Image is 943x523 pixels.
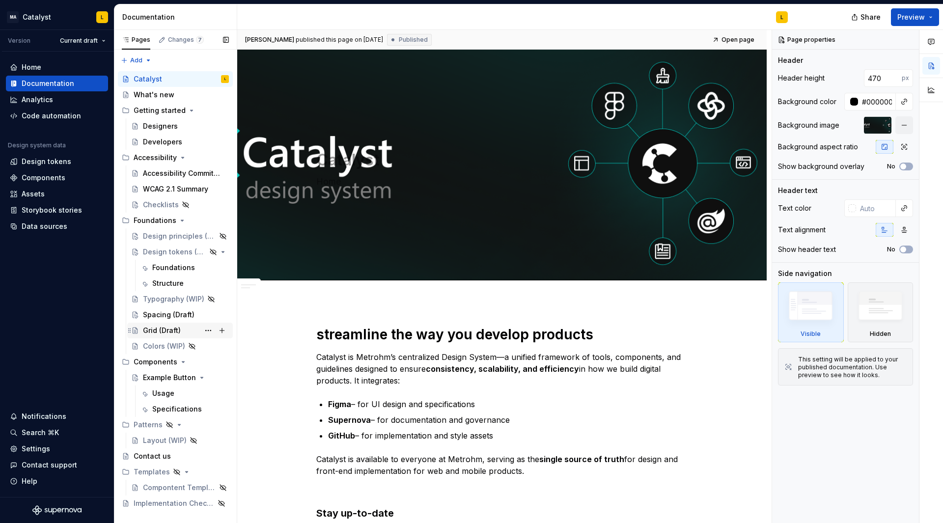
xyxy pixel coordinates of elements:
a: Data sources [6,219,108,234]
button: Contact support [6,457,108,473]
div: Show header text [778,245,836,254]
div: Foundations [152,263,195,273]
a: Settings [6,441,108,457]
div: Catalyst [23,12,51,22]
a: Spacing (Draft) [127,307,233,323]
span: Add [130,56,142,64]
a: Accessibility Commitment [127,165,233,181]
strong: GitHub [328,431,355,440]
div: Implementation Checklist [134,498,215,508]
p: – for documentation and governance [328,414,688,426]
a: Example Button [127,370,233,385]
div: Components [134,357,177,367]
div: Analytics [22,95,53,105]
div: Compontent Template [143,483,216,493]
div: MA [7,11,19,23]
a: Foundations [137,260,233,275]
div: Documentation [122,12,233,22]
a: Developers [127,134,233,150]
div: Version [8,37,30,45]
div: Developers [143,137,182,147]
p: px [902,74,909,82]
div: Changes [168,36,204,44]
strong: single source of truth [539,454,624,464]
span: Open page [721,36,754,44]
div: Storybook stories [22,205,82,215]
div: published this page on [DATE] [296,36,383,44]
a: Structure [137,275,233,291]
p: Catalyst is available to everyone at Metrohm, serving as the for design and front-end implementat... [316,453,688,477]
div: Pages [122,36,150,44]
p: – for implementation and style assets [328,430,688,441]
strong: Figma [328,399,351,409]
p: – for UI design and specifications [328,398,688,410]
div: Templates [134,467,170,477]
a: Contact us [118,448,233,464]
a: Colors (WIP) [127,338,233,354]
span: 7 [196,36,204,44]
div: Visible [778,282,844,342]
div: Home [22,62,41,72]
div: Grid (Draft) [143,326,181,335]
div: L [780,13,783,21]
div: Visible [801,330,821,338]
a: Design principles (WIP) [127,228,233,244]
button: Preview [891,8,939,26]
div: Help [22,476,37,486]
div: Structure [152,278,184,288]
div: L [224,74,226,84]
div: Assets [22,189,45,199]
div: Foundations [118,213,233,228]
div: Getting started [134,106,186,115]
div: Patterns [118,417,233,433]
a: Checklists [127,197,233,213]
div: Search ⌘K [22,428,59,438]
button: Share [846,8,887,26]
a: What's new [118,87,233,103]
span: Current draft [60,37,98,45]
div: Checklists [143,200,179,210]
div: Specifications [152,404,202,414]
div: Example Button [143,373,196,383]
a: Designers [127,118,233,134]
span: Share [860,12,881,22]
h3: Stay up-to-date [316,506,688,520]
a: Documentation [6,76,108,91]
span: [PERSON_NAME] [245,36,294,44]
div: Templates [118,464,233,480]
div: Header text [778,186,818,195]
div: What's new [134,90,174,100]
textarea: Catalyst [314,148,686,172]
div: Notifications [22,412,66,421]
div: Documentation [22,79,74,88]
div: Patterns [134,420,163,430]
div: Colors (WIP) [143,341,185,351]
div: Design principles (WIP) [143,231,216,241]
div: Page tree [118,71,233,511]
div: Text color [778,203,811,213]
a: Design tokens [6,154,108,169]
a: Home [6,59,108,75]
p: Catalyst is Metrohm’s centralized Design System—a unified framework of tools, components, and gui... [316,351,688,386]
a: Usage [137,385,233,401]
button: Help [6,473,108,489]
a: Open page [709,33,759,47]
span: Preview [897,12,925,22]
a: Analytics [6,92,108,108]
input: Auto [864,69,902,87]
label: No [887,246,895,253]
div: Contact support [22,460,77,470]
textarea: Home [314,174,686,190]
a: Typography (WIP) [127,291,233,307]
button: Add [118,54,155,67]
div: Contact us [134,451,171,461]
button: Notifications [6,409,108,424]
strong: Supernova [328,415,371,425]
div: Usage [152,388,174,398]
div: Foundations [134,216,176,225]
div: This setting will be applied to your published documentation. Use preview to see how it looks. [798,356,907,379]
div: Accessibility Commitment [143,168,224,178]
a: WCAG 2.1 Summary [127,181,233,197]
a: Storybook stories [6,202,108,218]
a: Supernova Logo [32,505,82,515]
